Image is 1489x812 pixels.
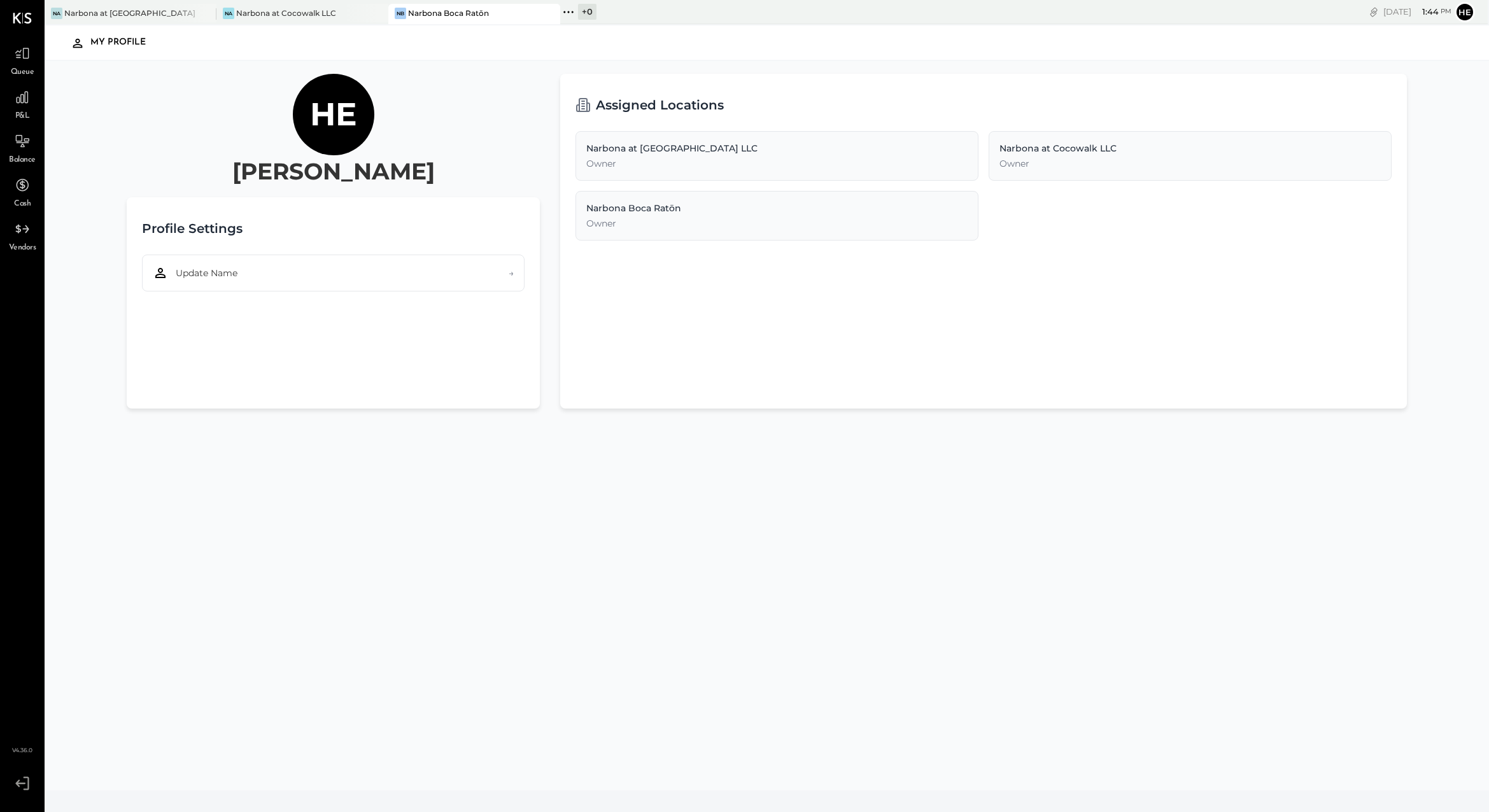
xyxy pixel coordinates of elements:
span: P&L [15,111,30,122]
a: P&L [1,85,44,122]
div: [DATE] [1383,6,1451,18]
h2: Assigned Locations [596,89,724,121]
h1: He [310,95,357,134]
div: Owner [999,157,1381,170]
div: Narbona at Cocowalk LLC [236,8,336,18]
span: Update Name [176,267,237,279]
a: Queue [1,41,44,78]
div: Na [51,8,62,19]
span: Vendors [9,242,36,254]
span: Cash [14,199,31,210]
div: Narbona at Cocowalk LLC [999,142,1381,155]
h2: Profile Settings [142,213,243,244]
div: My Profile [90,32,159,53]
button: He [1455,2,1475,22]
div: Owner [586,157,968,170]
span: Balance [9,155,36,166]
div: Na [223,8,234,19]
div: Narbona Boca Ratōn [408,8,489,18]
div: + 0 [578,4,596,20]
div: copy link [1367,5,1380,18]
button: Update Name→ [142,255,525,291]
div: Narbona Boca Ratōn [586,202,968,214]
div: NB [395,8,406,19]
a: Balance [1,129,44,166]
h2: [PERSON_NAME] [232,155,435,187]
div: Narbona at [GEOGRAPHIC_DATA] LLC [586,142,968,155]
div: Owner [586,217,968,230]
span: → [509,267,514,279]
a: Vendors [1,217,44,254]
a: Cash [1,173,44,210]
div: Narbona at [GEOGRAPHIC_DATA] LLC [64,8,197,18]
span: Queue [11,67,34,78]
